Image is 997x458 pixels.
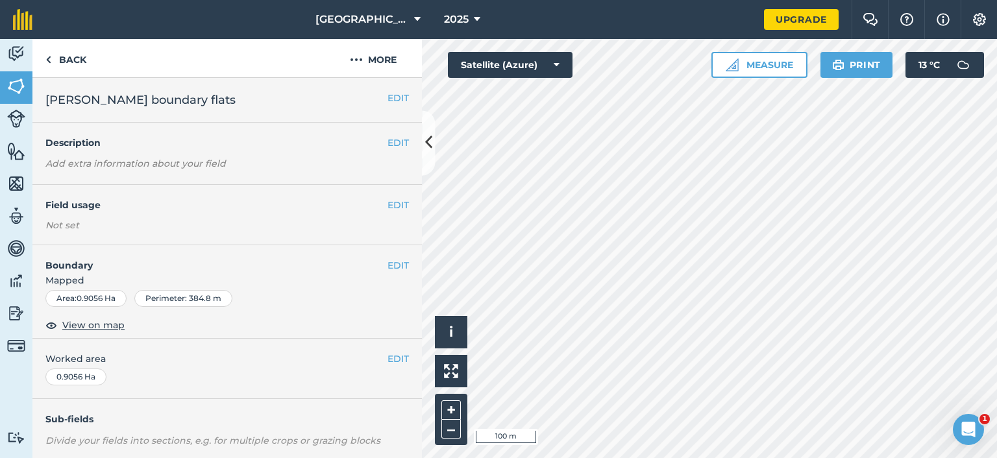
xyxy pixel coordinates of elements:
span: View on map [62,318,125,332]
button: EDIT [388,136,409,150]
img: A cog icon [972,13,987,26]
span: i [449,324,453,340]
img: svg+xml;base64,PD94bWwgdmVyc2lvbj0iMS4wIiBlbmNvZGluZz0idXRmLTgiPz4KPCEtLSBHZW5lcmF0b3I6IEFkb2JlIE... [7,206,25,226]
iframe: Intercom live chat [953,414,984,445]
div: Area : 0.9056 Ha [45,290,127,307]
img: svg+xml;base64,PD94bWwgdmVyc2lvbj0iMS4wIiBlbmNvZGluZz0idXRmLTgiPz4KPCEtLSBHZW5lcmF0b3I6IEFkb2JlIE... [950,52,976,78]
img: A question mark icon [899,13,915,26]
a: Back [32,39,99,77]
img: svg+xml;base64,PD94bWwgdmVyc2lvbj0iMS4wIiBlbmNvZGluZz0idXRmLTgiPz4KPCEtLSBHZW5lcmF0b3I6IEFkb2JlIE... [7,431,25,444]
img: svg+xml;base64,PHN2ZyB4bWxucz0iaHR0cDovL3d3dy53My5vcmcvMjAwMC9zdmciIHdpZHRoPSI5IiBoZWlnaHQ9IjI0Ii... [45,52,51,67]
button: EDIT [388,258,409,272]
img: svg+xml;base64,PD94bWwgdmVyc2lvbj0iMS4wIiBlbmNvZGluZz0idXRmLTgiPz4KPCEtLSBHZW5lcmF0b3I6IEFkb2JlIE... [7,239,25,258]
span: [GEOGRAPHIC_DATA] [315,12,409,27]
img: svg+xml;base64,PHN2ZyB4bWxucz0iaHR0cDovL3d3dy53My5vcmcvMjAwMC9zdmciIHdpZHRoPSI1NiIgaGVpZ2h0PSI2MC... [7,174,25,193]
a: Upgrade [764,9,839,30]
img: svg+xml;base64,PHN2ZyB4bWxucz0iaHR0cDovL3d3dy53My5vcmcvMjAwMC9zdmciIHdpZHRoPSIxNyIgaGVpZ2h0PSIxNy... [937,12,950,27]
img: Ruler icon [726,58,739,71]
span: [PERSON_NAME] boundary flats [45,91,236,109]
button: EDIT [388,352,409,366]
em: Divide your fields into sections, e.g. for multiple crops or grazing blocks [45,435,380,446]
img: svg+xml;base64,PHN2ZyB4bWxucz0iaHR0cDovL3d3dy53My5vcmcvMjAwMC9zdmciIHdpZHRoPSI1NiIgaGVpZ2h0PSI2MC... [7,141,25,161]
img: svg+xml;base64,PD94bWwgdmVyc2lvbj0iMS4wIiBlbmNvZGluZz0idXRmLTgiPz4KPCEtLSBHZW5lcmF0b3I6IEFkb2JlIE... [7,304,25,323]
button: Satellite (Azure) [448,52,572,78]
button: EDIT [388,91,409,105]
button: i [435,316,467,348]
span: Mapped [32,273,422,287]
img: svg+xml;base64,PD94bWwgdmVyc2lvbj0iMS4wIiBlbmNvZGluZz0idXRmLTgiPz4KPCEtLSBHZW5lcmF0b3I6IEFkb2JlIE... [7,337,25,355]
button: 13 °C [905,52,984,78]
img: svg+xml;base64,PD94bWwgdmVyc2lvbj0iMS4wIiBlbmNvZGluZz0idXRmLTgiPz4KPCEtLSBHZW5lcmF0b3I6IEFkb2JlIE... [7,271,25,291]
button: View on map [45,317,125,333]
button: Measure [711,52,807,78]
img: Two speech bubbles overlapping with the left bubble in the forefront [863,13,878,26]
span: 13 ° C [918,52,940,78]
button: – [441,420,461,439]
span: 1 [979,414,990,424]
h4: Boundary [32,245,388,272]
em: Add extra information about your field [45,158,226,169]
span: 2025 [444,12,469,27]
img: fieldmargin Logo [13,9,32,30]
h4: Description [45,136,409,150]
div: Perimeter : 384.8 m [134,290,232,307]
button: EDIT [388,198,409,212]
button: Print [820,52,893,78]
img: Four arrows, one pointing top left, one top right, one bottom right and the last bottom left [444,364,458,378]
img: svg+xml;base64,PD94bWwgdmVyc2lvbj0iMS4wIiBlbmNvZGluZz0idXRmLTgiPz4KPCEtLSBHZW5lcmF0b3I6IEFkb2JlIE... [7,110,25,128]
img: svg+xml;base64,PD94bWwgdmVyc2lvbj0iMS4wIiBlbmNvZGluZz0idXRmLTgiPz4KPCEtLSBHZW5lcmF0b3I6IEFkb2JlIE... [7,44,25,64]
h4: Sub-fields [32,412,422,426]
span: Worked area [45,352,409,366]
button: More [325,39,422,77]
h4: Field usage [45,198,388,212]
img: svg+xml;base64,PHN2ZyB4bWxucz0iaHR0cDovL3d3dy53My5vcmcvMjAwMC9zdmciIHdpZHRoPSIxOCIgaGVpZ2h0PSIyNC... [45,317,57,333]
div: 0.9056 Ha [45,368,106,385]
button: + [441,400,461,420]
img: svg+xml;base64,PHN2ZyB4bWxucz0iaHR0cDovL3d3dy53My5vcmcvMjAwMC9zdmciIHdpZHRoPSIyMCIgaGVpZ2h0PSIyNC... [350,52,363,67]
img: svg+xml;base64,PHN2ZyB4bWxucz0iaHR0cDovL3d3dy53My5vcmcvMjAwMC9zdmciIHdpZHRoPSI1NiIgaGVpZ2h0PSI2MC... [7,77,25,96]
div: Not set [45,219,409,232]
img: svg+xml;base64,PHN2ZyB4bWxucz0iaHR0cDovL3d3dy53My5vcmcvMjAwMC9zdmciIHdpZHRoPSIxOSIgaGVpZ2h0PSIyNC... [832,57,844,73]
